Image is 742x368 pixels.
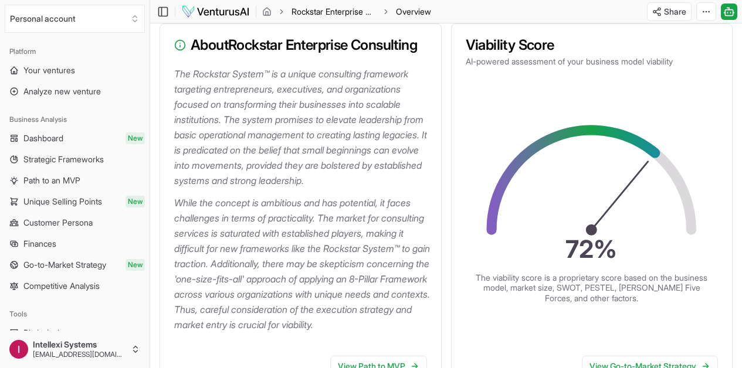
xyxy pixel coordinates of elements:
[126,259,145,271] span: New
[5,305,145,323] div: Tools
[23,86,101,97] span: Analyze new venture
[126,132,145,144] span: New
[5,5,145,33] button: Select an organization
[174,38,427,52] h3: About Rockstar Enterprise Consulting
[9,340,28,359] img: ACg8ocLcTlt7AJogminYoGvKbwqjFcN1CL-1dgZtv9r4BNzlWCvEcA=s96-c
[647,2,692,21] button: Share
[174,66,432,188] p: The Rockstar System™ is a unique consulting framework targeting entrepreneurs, executives, and or...
[181,5,250,19] img: logo
[5,150,145,169] a: Strategic Frameworks
[5,61,145,80] a: Your ventures
[292,6,376,18] a: Rockstar Enterprise Consulting
[466,56,719,67] p: AI-powered assessment of your business model viability
[5,171,145,190] a: Path to an MVP
[5,110,145,129] div: Business Analysis
[5,129,145,148] a: DashboardNew
[566,234,618,263] text: 72 %
[33,350,126,359] span: [EMAIL_ADDRESS][DOMAIN_NAME]
[5,255,145,274] a: Go-to-Market StrategyNew
[475,272,709,304] p: The viability score is a proprietary score based on the business model, market size, SWOT, PESTEL...
[664,6,686,18] span: Share
[23,217,93,229] span: Customer Persona
[5,192,145,211] a: Unique Selling PointsNew
[262,6,431,18] nav: breadcrumb
[23,132,63,144] span: Dashboard
[23,327,62,339] span: Pitch deck
[23,196,102,207] span: Unique Selling Points
[5,42,145,61] div: Platform
[466,38,719,52] h3: Viability Score
[5,213,145,232] a: Customer Persona
[174,195,432,332] p: While the concept is ambitious and has potential, it faces challenges in terms of practicality. T...
[5,335,145,363] button: Intellexi Systems[EMAIL_ADDRESS][DOMAIN_NAME]
[23,280,100,292] span: Competitive Analysis
[5,82,145,101] a: Analyze new venture
[23,259,106,271] span: Go-to-Market Strategy
[5,234,145,253] a: Finances
[396,6,431,18] span: Overview
[33,339,126,350] span: Intellexi Systems
[5,323,145,342] a: Pitch deck
[23,154,104,165] span: Strategic Frameworks
[23,175,80,186] span: Path to an MVP
[23,64,75,76] span: Your ventures
[5,277,145,295] a: Competitive Analysis
[126,196,145,207] span: New
[23,238,56,250] span: Finances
